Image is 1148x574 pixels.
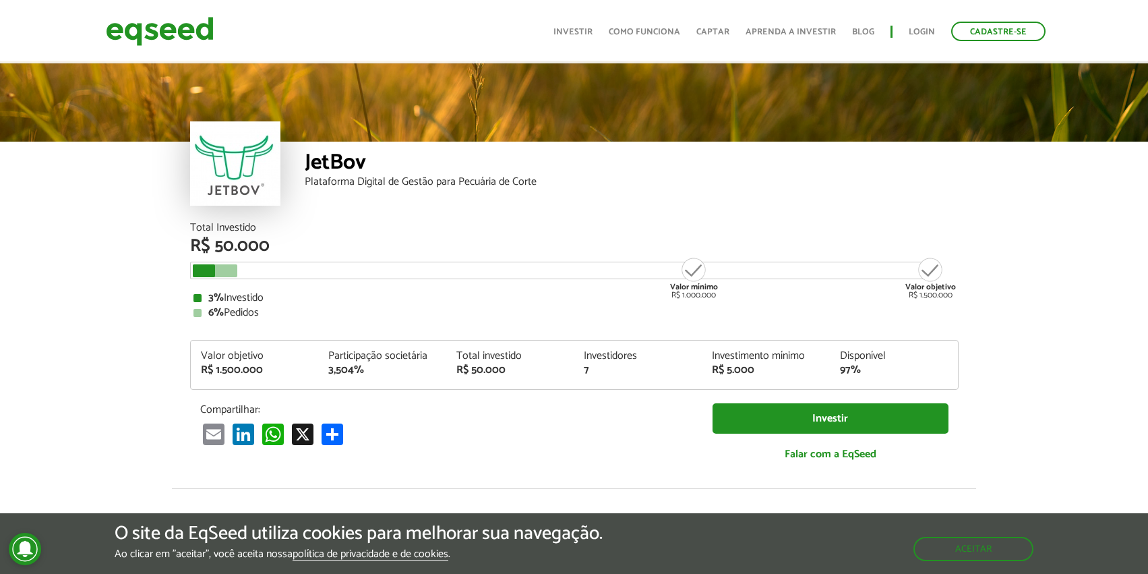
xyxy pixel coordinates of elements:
p: Compartilhar: [200,403,692,416]
h5: O site da EqSeed utiliza cookies para melhorar sua navegação. [115,523,603,544]
div: Valor objetivo [201,351,309,362]
div: Investimento mínimo [712,351,820,362]
a: Email [200,423,227,445]
div: Plataforma Digital de Gestão para Pecuária de Corte [305,177,959,188]
a: Compartilhar [319,423,346,445]
img: EqSeed [106,13,214,49]
div: Disponível [840,351,948,362]
a: Captar [696,28,729,36]
div: R$ 50.000 [190,237,959,255]
a: política de privacidade e de cookies [293,549,448,561]
a: Investir [553,28,593,36]
a: X [289,423,316,445]
a: WhatsApp [260,423,286,445]
p: Ao clicar em "aceitar", você aceita nossa . [115,548,603,561]
a: Cadastre-se [951,22,1046,41]
strong: Valor mínimo [670,281,718,293]
div: JetBov [305,152,959,177]
div: 7 [584,365,692,376]
a: Aprenda a investir [746,28,836,36]
div: Participação societária [328,351,436,362]
div: Investidores [584,351,692,362]
strong: 6% [208,304,224,322]
div: R$ 1.500.000 [201,365,309,376]
strong: Valor objetivo [905,281,956,293]
a: LinkedIn [230,423,257,445]
strong: 3% [208,289,224,307]
div: R$ 1.500.000 [905,256,956,299]
div: 97% [840,365,948,376]
div: R$ 5.000 [712,365,820,376]
a: Blog [852,28,874,36]
button: Aceitar [913,537,1033,561]
a: Login [909,28,935,36]
a: Como funciona [609,28,680,36]
div: Investido [193,293,955,304]
div: Pedidos [193,308,955,318]
a: Investir [713,403,948,434]
div: R$ 50.000 [456,365,564,376]
a: Falar com a EqSeed [713,440,948,468]
div: 3,504% [328,365,436,376]
div: R$ 1.000.000 [669,256,719,299]
div: Total Investido [190,223,959,233]
div: Total investido [456,351,564,362]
